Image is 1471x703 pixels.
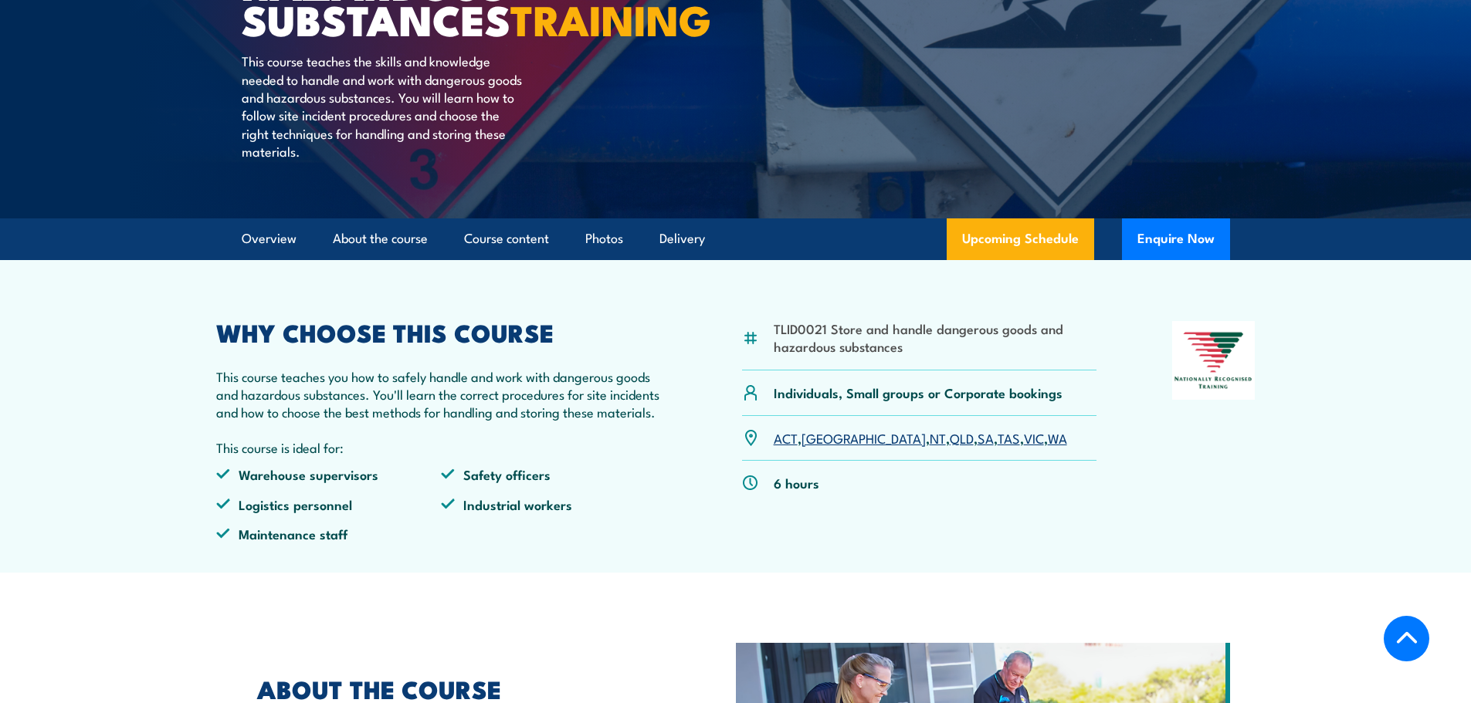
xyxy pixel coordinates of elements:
a: About the course [333,218,428,259]
p: This course is ideal for: [216,438,667,456]
li: TLID0021 Store and handle dangerous goods and hazardous substances [774,319,1097,356]
a: ACT [774,428,798,447]
h2: ABOUT THE COURSE [257,678,665,699]
img: Nationally Recognised Training logo. [1172,321,1256,400]
li: Industrial workers [441,495,666,513]
li: Safety officers [441,465,666,483]
a: TAS [998,428,1020,447]
a: VIC [1024,428,1044,447]
a: Course content [464,218,549,259]
a: QLD [950,428,974,447]
p: This course teaches the skills and knowledge needed to handle and work with dangerous goods and h... [242,52,524,160]
a: NT [930,428,946,447]
p: Individuals, Small groups or Corporate bookings [774,384,1063,401]
a: Upcoming Schedule [947,218,1094,260]
h2: WHY CHOOSE THIS COURSE [216,321,667,343]
a: WA [1048,428,1067,447]
a: Overview [242,218,297,259]
li: Logistics personnel [216,495,442,513]
p: 6 hours [774,474,819,492]
p: , , , , , , , [774,429,1067,447]
a: Delivery [659,218,705,259]
button: Enquire Now [1122,218,1230,260]
a: [GEOGRAPHIC_DATA] [802,428,926,447]
p: This course teaches you how to safely handle and work with dangerous goods and hazardous substanc... [216,367,667,421]
li: Maintenance staff [216,525,442,542]
li: Warehouse supervisors [216,465,442,483]
a: Photos [585,218,623,259]
a: SA [978,428,994,447]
